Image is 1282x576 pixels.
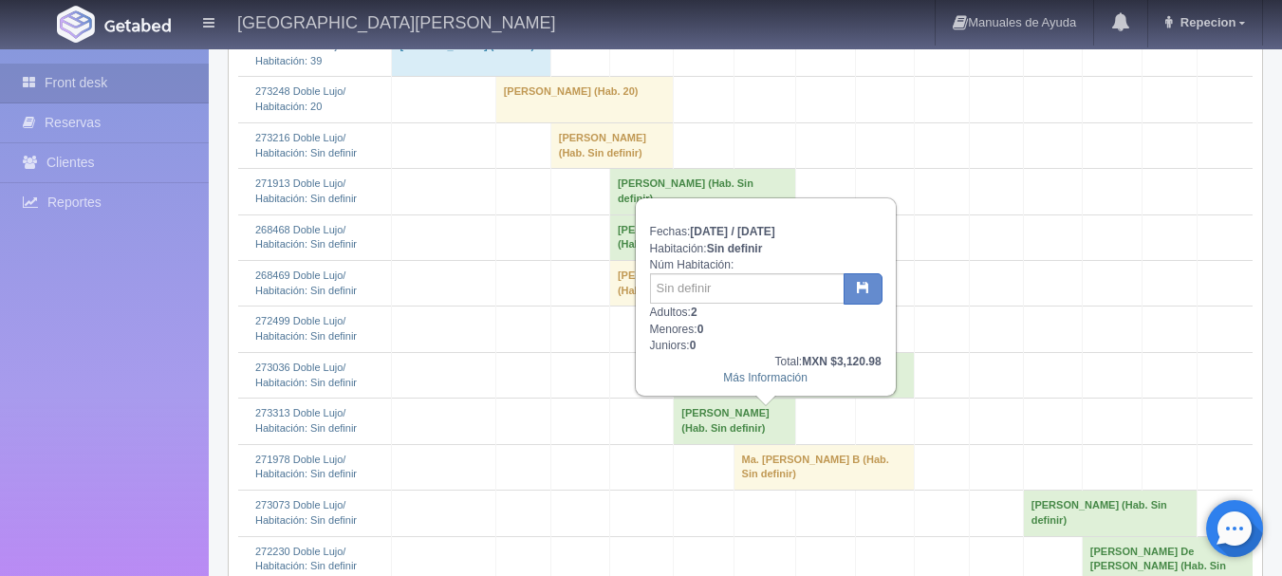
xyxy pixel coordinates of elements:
b: Sin definir [707,242,763,255]
a: Más Información [723,371,808,384]
a: 273036 Doble Lujo/Habitación: Sin definir [255,362,357,388]
a: 268468 Doble Lujo/Habitación: Sin definir [255,224,357,251]
b: MXN $3,120.98 [802,355,881,368]
img: Getabed [104,18,171,32]
td: [PERSON_NAME] (Hab. Sin definir) [609,261,734,307]
a: 271978 Doble Lujo/Habitación: Sin definir [255,454,357,480]
a: 271472 Doble Lujo/Habitación: 39 [255,40,345,66]
td: [PERSON_NAME] (Hab. Sin definir) [550,122,674,168]
a: 273073 Doble Lujo/Habitación: Sin definir [255,499,357,526]
td: Ma. [PERSON_NAME] B (Hab. Sin definir) [734,444,914,490]
div: Total: [650,354,882,370]
img: Getabed [57,6,95,43]
td: [PERSON_NAME] (Hab. Sin definir) [609,214,734,260]
td: [PERSON_NAME] (Hab. Sin definir) [1023,491,1197,536]
a: 273216 Doble Lujo/Habitación: Sin definir [255,132,357,158]
div: Fechas: Habitación: Núm Habitación: Adultos: Menores: Juniors: [637,199,895,395]
a: 268469 Doble Lujo/Habitación: Sin definir [255,269,357,296]
span: Repecion [1176,15,1236,29]
input: Sin definir [650,273,845,304]
a: 272499 Doble Lujo/Habitación: Sin definir [255,315,357,342]
a: 272230 Doble Lujo/Habitación: Sin definir [255,546,357,572]
a: 273313 Doble Lujo/Habitación: Sin definir [255,407,357,434]
b: 2 [691,306,697,319]
td: [PERSON_NAME] (Hab. Sin definir) [674,399,796,444]
a: 271913 Doble Lujo/Habitación: Sin definir [255,177,357,204]
b: 0 [697,323,704,336]
b: 0 [690,339,697,352]
td: [PERSON_NAME] (Hab. 20) [495,77,674,122]
td: [PERSON_NAME] (Hab. Sin definir) [609,169,795,214]
b: [DATE] / [DATE] [690,225,775,238]
a: 273248 Doble Lujo/Habitación: 20 [255,85,345,112]
td: [PERSON_NAME] (Hab. 39) [392,31,550,77]
h4: [GEOGRAPHIC_DATA][PERSON_NAME] [237,9,555,33]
